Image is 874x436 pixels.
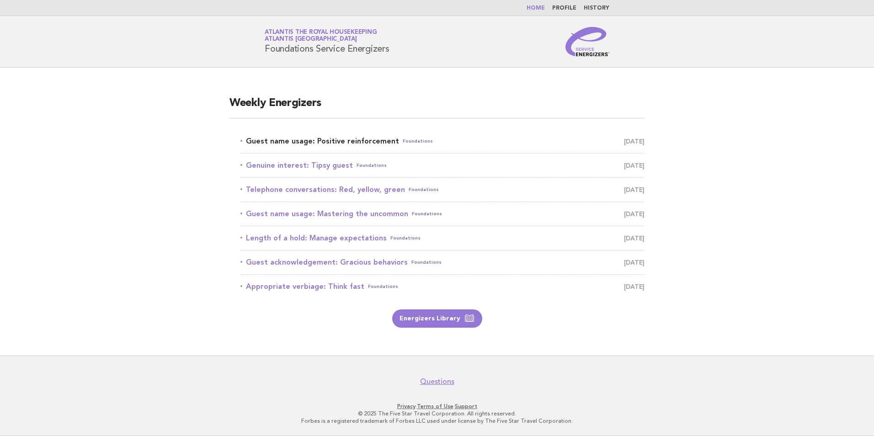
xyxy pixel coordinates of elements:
[624,280,645,293] span: [DATE]
[157,410,717,417] p: © 2025 The Five Star Travel Corporation. All rights reserved.
[240,232,645,245] a: Length of a hold: Manage expectationsFoundations [DATE]
[240,135,645,148] a: Guest name usage: Positive reinforcementFoundations [DATE]
[420,377,454,386] a: Questions
[229,96,645,118] h2: Weekly Energizers
[265,30,389,53] h1: Foundations Service Energizers
[624,256,645,269] span: [DATE]
[552,5,576,11] a: Profile
[527,5,545,11] a: Home
[157,417,717,425] p: Forbes is a registered trademark of Forbes LLC used under license by The Five Star Travel Corpora...
[624,183,645,196] span: [DATE]
[417,403,453,409] a: Terms of Use
[624,232,645,245] span: [DATE]
[240,183,645,196] a: Telephone conversations: Red, yellow, greenFoundations [DATE]
[157,403,717,410] p: · ·
[412,207,442,220] span: Foundations
[265,37,357,43] span: Atlantis [GEOGRAPHIC_DATA]
[392,309,482,328] a: Energizers Library
[403,135,433,148] span: Foundations
[368,280,398,293] span: Foundations
[240,280,645,293] a: Appropriate verbiage: Think fastFoundations [DATE]
[624,159,645,172] span: [DATE]
[265,29,377,42] a: Atlantis the Royal HousekeepingAtlantis [GEOGRAPHIC_DATA]
[565,27,609,56] img: Service Energizers
[240,256,645,269] a: Guest acknowledgement: Gracious behaviorsFoundations [DATE]
[455,403,477,409] a: Support
[624,135,645,148] span: [DATE]
[240,159,645,172] a: Genuine interest: Tipsy guestFoundations [DATE]
[624,207,645,220] span: [DATE]
[584,5,609,11] a: History
[390,232,421,245] span: Foundations
[357,159,387,172] span: Foundations
[411,256,442,269] span: Foundations
[409,183,439,196] span: Foundations
[240,207,645,220] a: Guest name usage: Mastering the uncommonFoundations [DATE]
[397,403,416,409] a: Privacy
